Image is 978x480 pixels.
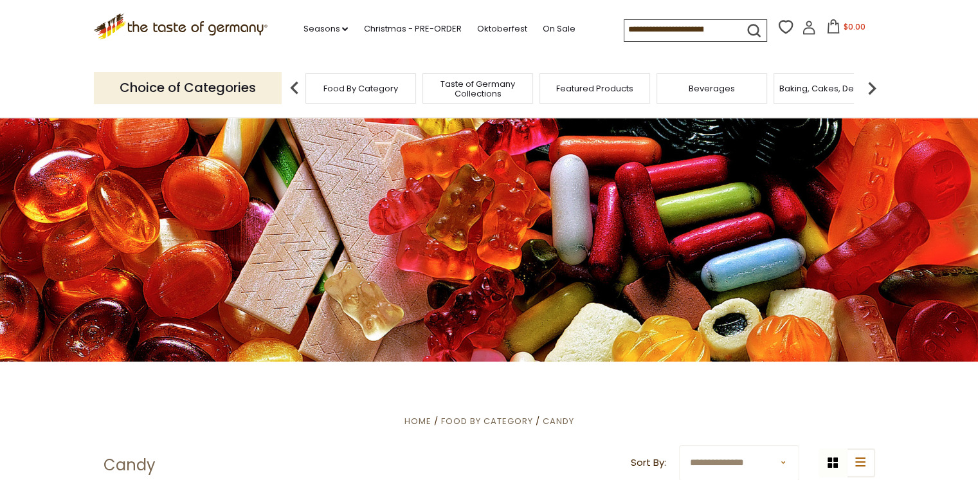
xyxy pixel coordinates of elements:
button: $0.00 [819,19,873,39]
span: $0.00 [843,21,865,32]
a: Food By Category [323,84,398,93]
img: next arrow [859,75,885,101]
a: Home [404,415,431,427]
a: Taste of Germany Collections [426,79,529,98]
a: Candy [543,415,574,427]
a: Food By Category [440,415,532,427]
p: Choice of Categories [94,72,282,104]
a: Christmas - PRE-ORDER [363,22,461,36]
a: Beverages [689,84,735,93]
a: Featured Products [556,84,633,93]
label: Sort By: [631,455,666,471]
h1: Candy [104,456,156,475]
a: Oktoberfest [476,22,527,36]
a: Baking, Cakes, Desserts [779,84,879,93]
img: previous arrow [282,75,307,101]
a: On Sale [542,22,575,36]
a: Seasons [303,22,348,36]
